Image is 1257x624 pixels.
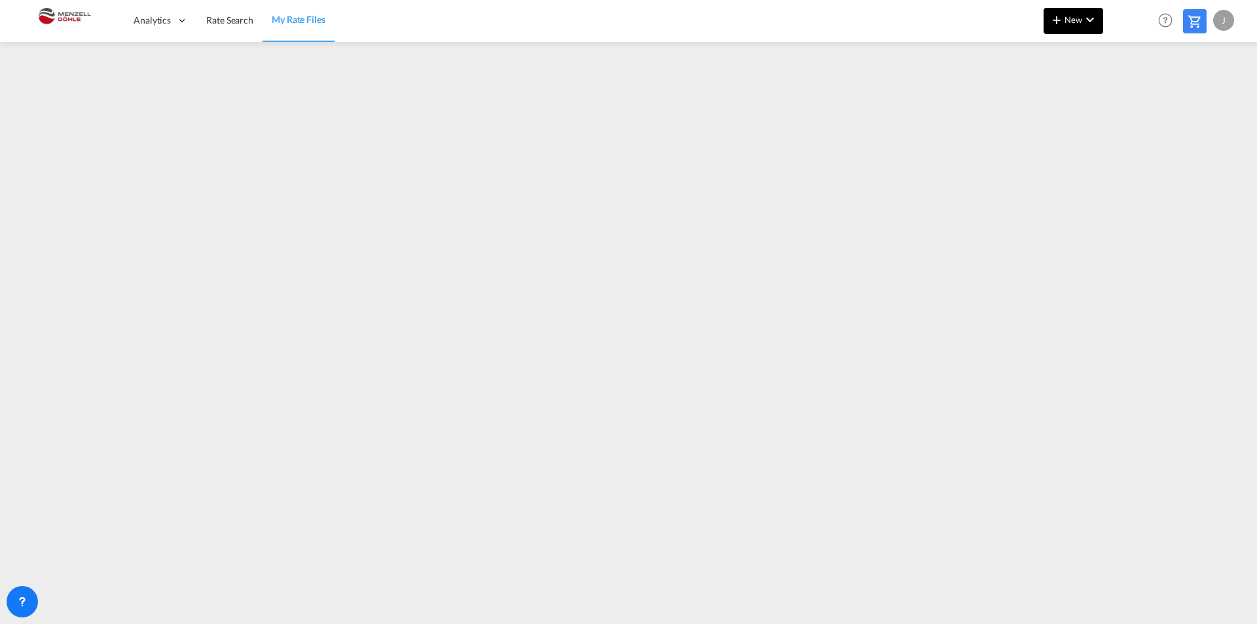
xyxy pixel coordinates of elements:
[1049,12,1065,28] md-icon: icon-plus 400-fg
[1154,9,1176,31] span: Help
[1213,10,1234,31] div: J
[272,14,325,25] span: My Rate Files
[206,14,253,26] span: Rate Search
[1154,9,1183,33] div: Help
[1082,12,1098,28] md-icon: icon-chevron-down
[134,14,171,27] span: Analytics
[1044,8,1103,34] button: icon-plus 400-fgNewicon-chevron-down
[1049,14,1098,25] span: New
[20,6,108,35] img: 5c2b1670644e11efba44c1e626d722bd.JPG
